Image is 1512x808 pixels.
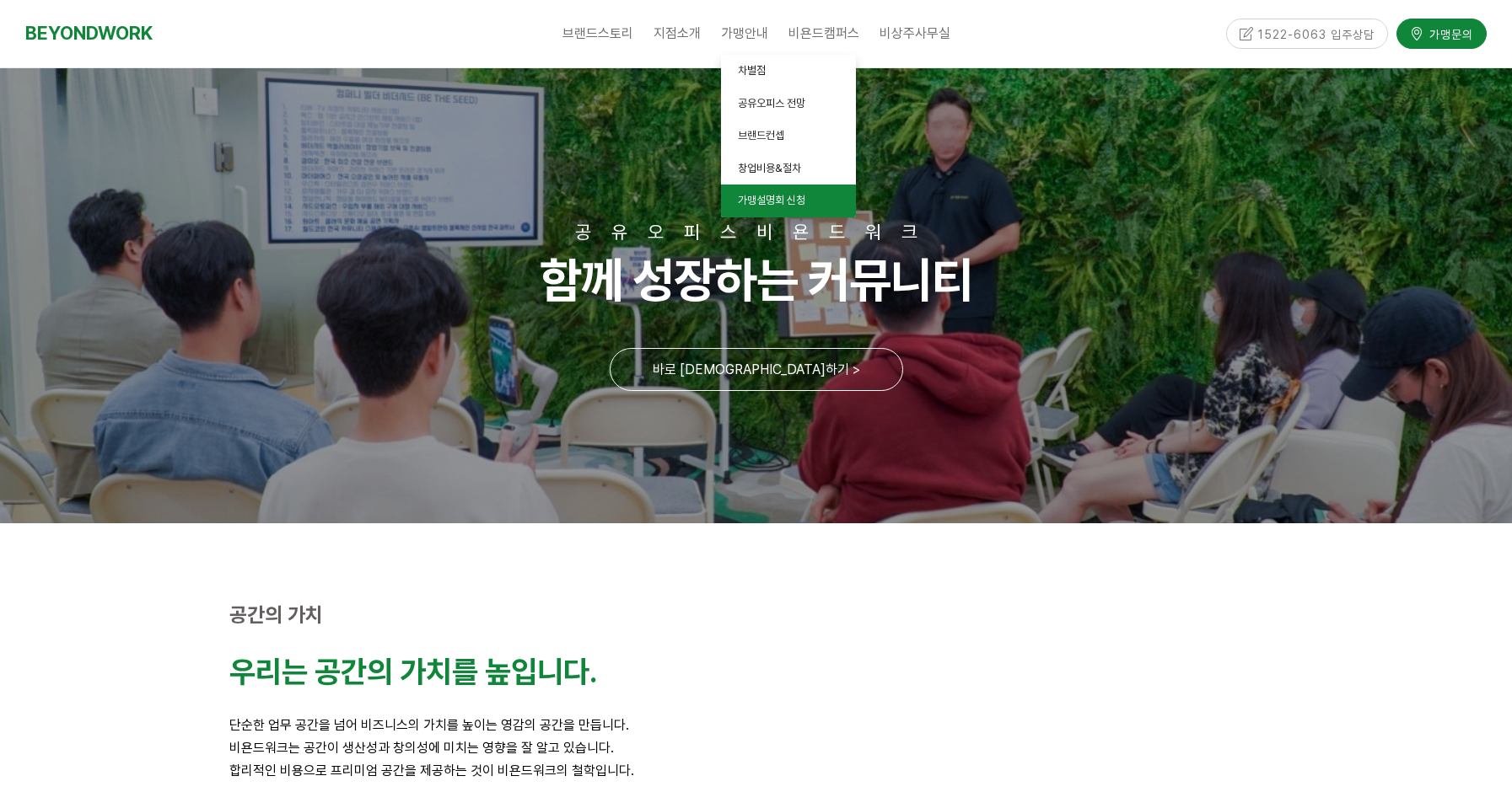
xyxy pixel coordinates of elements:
[562,25,633,41] span: 브랜드스토리
[869,13,960,55] a: 비상주사무실
[643,13,711,55] a: 지점소개
[880,25,950,41] span: 비상주사무실
[229,602,323,627] strong: 공간의 가치
[721,153,856,185] a: 창업비용&절차
[1396,18,1487,47] a: 가맹문의
[229,759,1283,782] p: 합리적인 비용으로 프리미엄 공간을 제공하는 것이 비욘드워크의 철학입니다.
[721,88,856,120] a: 공유오피스 전망
[25,18,153,49] a: BEYONDWORK
[721,55,856,88] a: 차별점
[721,25,768,41] span: 가맹안내
[778,13,869,55] a: 비욘드캠퍼스
[229,736,1283,759] p: 비욘드워크는 공간이 생산성과 창의성에 미치는 영향을 잘 알고 있습니다.
[654,25,701,41] span: 지점소개
[721,185,856,217] a: 가맹설명회 신청
[738,162,801,174] span: 창업비용&절차
[738,129,784,142] span: 브랜드컨셉
[721,120,856,153] a: 브랜드컨셉
[1424,24,1473,41] span: 가맹문의
[738,194,805,206] span: 가맹설명회 신청
[229,714,1283,736] p: 단순한 업무 공간을 넘어 비즈니스의 가치를 높이는 영감의 공간을 만듭니다.
[788,25,859,41] span: 비욘드캠퍼스
[738,64,766,77] span: 차별점
[738,97,805,110] span: 공유오피스 전망
[229,654,597,690] strong: 우리는 공간의 가치를 높입니다.
[711,13,778,55] a: 가맹안내
[552,13,643,55] a: 브랜드스토리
